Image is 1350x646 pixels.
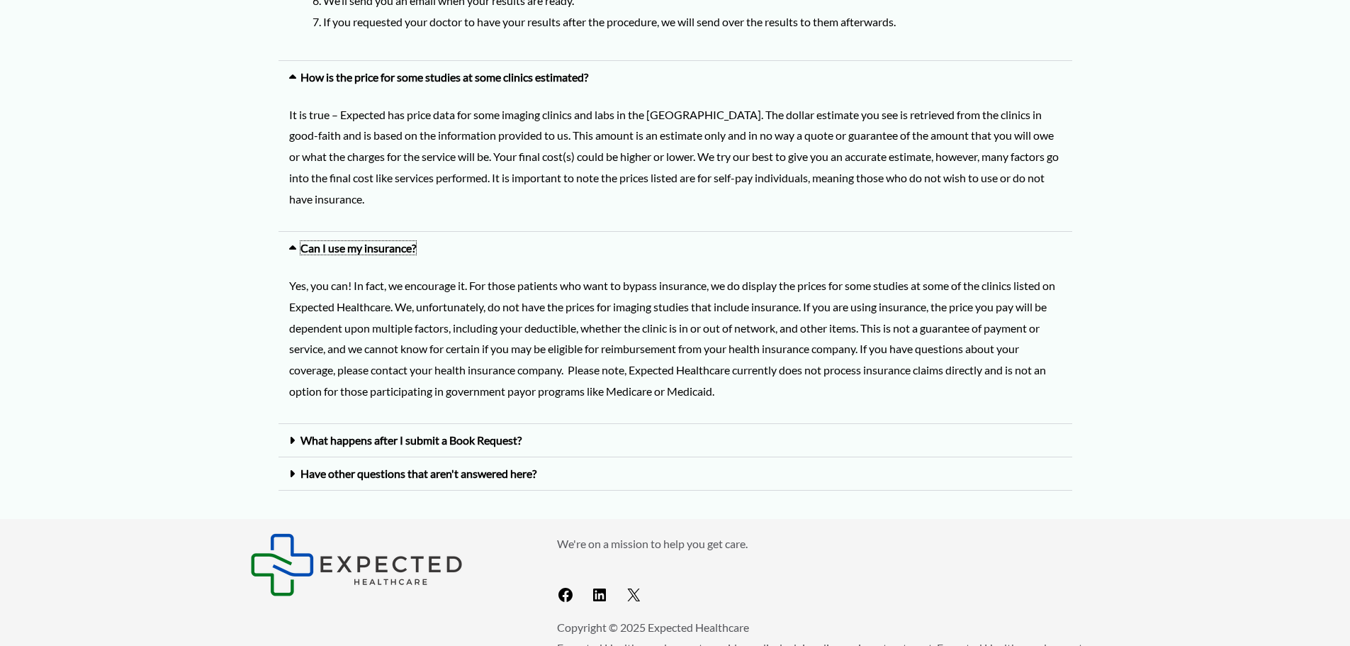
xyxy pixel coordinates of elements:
[289,275,1062,401] p: Yes, you can! In fact, we encourage it. For those patients who want to bypass insurance, we do di...
[250,533,463,596] img: Expected Healthcare Logo - side, dark font, small
[300,433,522,447] a: What happens after I submit a Book Request?
[279,232,1072,264] div: Can I use my insurance?
[557,533,1101,609] aside: Footer Widget 2
[300,241,416,255] a: Can I use my insurance?
[557,533,1101,555] p: We're on a mission to help you get care.
[323,11,1062,33] li: If you requested your doctor to have your results after the procedure, we will send over the resu...
[250,533,522,596] aside: Footer Widget 1
[300,70,588,84] a: How is the price for some studies at some clinics estimated?
[279,457,1072,491] div: Have other questions that aren't answered here?
[289,104,1062,210] p: It is true – Expected has price data for some imaging clinics and labs in the [GEOGRAPHIC_DATA]. ...
[300,467,536,480] a: Have other questions that aren't answered here?
[279,424,1072,457] div: What happens after I submit a Book Request?
[279,94,1072,233] div: How is the price for some studies at some clinics estimated?
[279,61,1072,94] div: How is the price for some studies at some clinics estimated?
[279,264,1072,424] div: Can I use my insurance?
[557,620,749,634] span: Copyright © 2025 Expected Healthcare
